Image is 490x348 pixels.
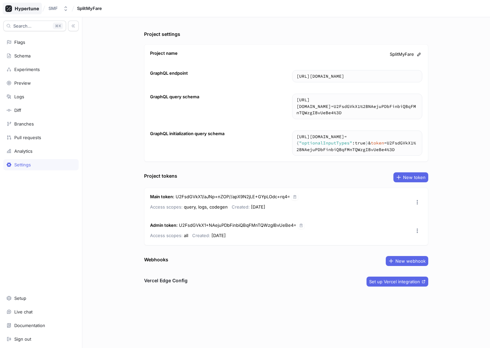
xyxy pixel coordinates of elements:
a: Documentation [3,320,79,331]
div: K [53,23,63,29]
span: Created: [232,204,250,210]
strong: Main token : [150,194,174,199]
button: New token [393,172,428,182]
span: Access scopes: [150,233,183,238]
p: all [150,231,188,239]
span: New token [403,175,426,179]
div: GraphQL query schema [150,94,199,100]
div: Branches [14,121,34,127]
span: U2FsdGVkX1/aJNp+nZOP//apX9N2jLE+GYpLOdc+rq4= [176,194,290,199]
div: Live chat [14,309,33,314]
div: Logs [14,94,24,99]
div: Project tokens [144,172,177,179]
textarea: [URL][DOMAIN_NAME] [292,70,422,82]
textarea: https://[DOMAIN_NAME]/schema?body={"optionalInputTypes":true}&token=U2FsdGVkX1%2BNAejuPDbFinbiQBq... [292,131,422,156]
div: Setup [14,296,26,301]
span: Created: [192,233,210,238]
h3: Vercel Edge Config [144,277,188,284]
div: Settings [14,162,31,167]
div: SMF [48,6,58,11]
div: Project settings [144,31,180,38]
div: GraphQL initialization query schema [150,130,224,137]
span: SplitMyFare [390,51,414,58]
p: [DATE] [192,231,226,239]
div: Schema [14,53,31,58]
div: Documentation [14,323,45,328]
div: GraphQL endpoint [150,70,188,77]
span: Set up Vercel integration [369,280,420,284]
div: Project name [150,50,178,57]
p: [DATE] [232,203,265,211]
div: Flags [14,40,25,45]
textarea: [URL][DOMAIN_NAME] [292,94,422,119]
div: Sign out [14,336,31,342]
div: Diff [14,108,21,113]
div: Webhooks [144,256,168,263]
span: New webhook [395,259,426,263]
span: U2FsdGVkX1+NAejuPDbFinbiQBqFMnTQWzgIBvUeBe4= [179,222,296,228]
strong: Admin token : [150,222,178,228]
button: Set up Vercel integration [367,277,428,287]
p: query, logs, codegen [150,203,228,211]
span: Access scopes: [150,204,183,210]
button: New webhook [386,256,428,266]
button: Search...K [3,21,66,31]
div: Preview [14,80,31,86]
div: Pull requests [14,135,41,140]
button: SMF [46,3,71,14]
span: SplitMyFare [77,6,102,11]
div: Analytics [14,148,33,154]
div: Experiments [14,67,40,72]
span: Search... [13,24,32,28]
